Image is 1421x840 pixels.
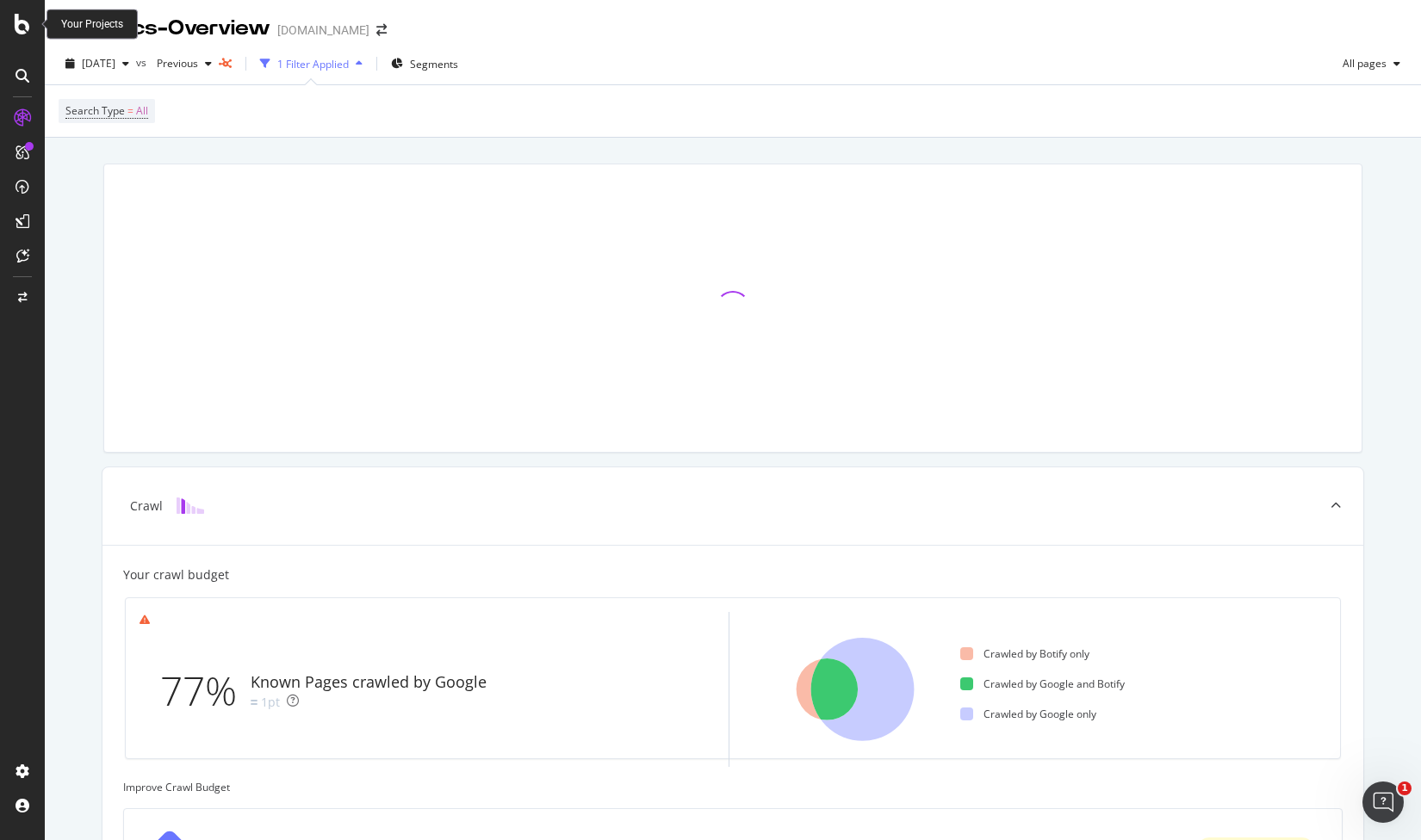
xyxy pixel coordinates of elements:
div: Crawled by Google and Botify [960,676,1125,691]
div: Crawl [130,497,163,515]
button: All pages [1336,50,1407,77]
div: arrow-right-arrow-left [376,24,387,36]
img: block-icon [177,497,204,514]
div: 77% [160,663,251,720]
div: Known Pages crawled by Google [251,671,487,694]
div: Improve Crawl Budget [123,780,1343,794]
img: Equal [251,700,258,705]
span: All [136,99,148,123]
button: [DATE] [59,50,136,77]
span: vs [136,55,150,70]
button: Previous [150,50,219,77]
span: Search Type [65,103,125,118]
span: All pages [1336,56,1387,71]
div: 1 Filter Applied [277,57,349,71]
div: Your Projects [61,17,123,32]
button: Segments [384,50,465,77]
span: 2025 Sep. 27th [82,56,115,71]
div: Analytics - Overview [59,14,270,43]
span: Segments [410,57,458,71]
div: Crawled by Botify only [960,646,1089,661]
button: 1 Filter Applied [253,50,369,77]
div: Your crawl budget [123,566,229,584]
div: Crawled by Google only [960,707,1096,721]
span: = [127,103,133,118]
div: [DOMAIN_NAME] [277,22,369,39]
span: Previous [150,56,198,71]
span: 1 [1398,781,1412,795]
iframe: Intercom live chat [1362,781,1404,823]
div: 1pt [261,694,280,711]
